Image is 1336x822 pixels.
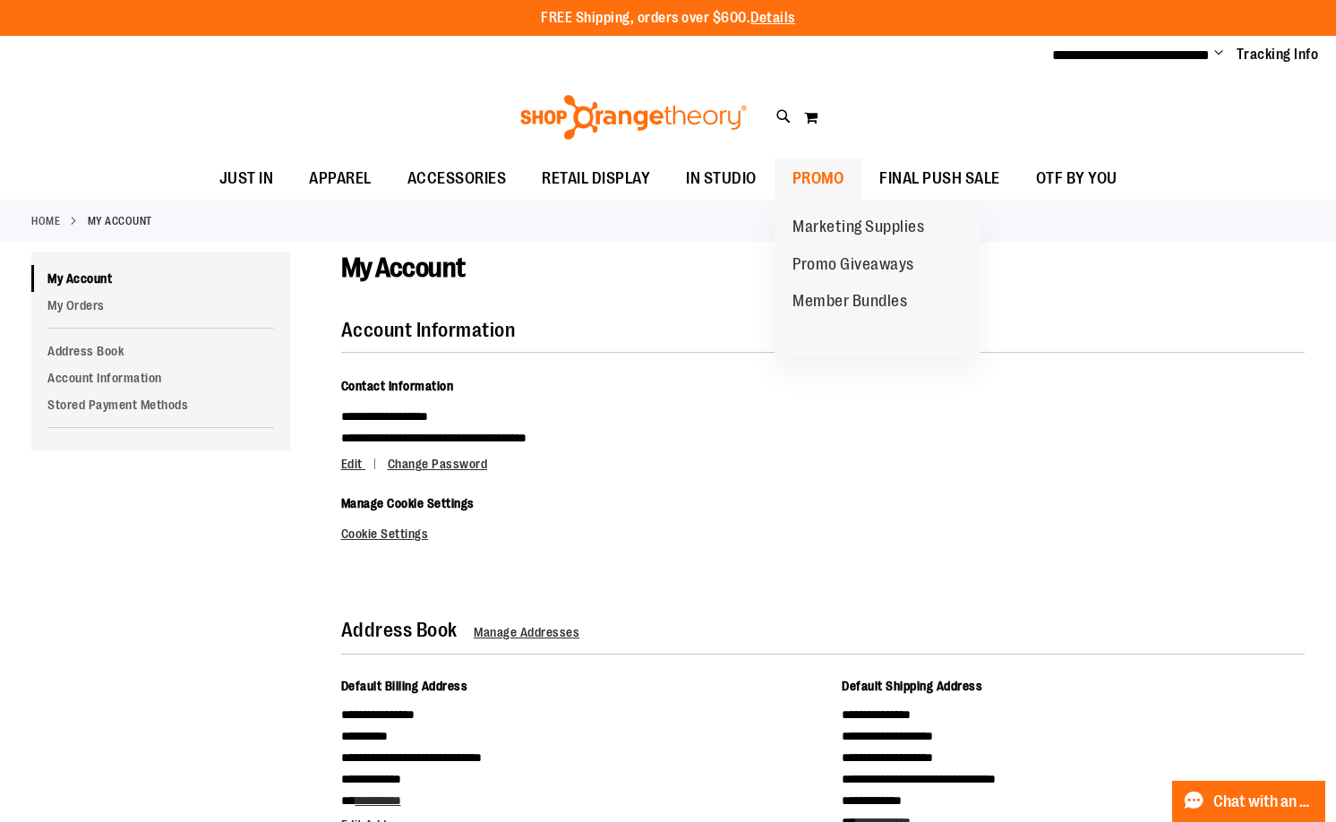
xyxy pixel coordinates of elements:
a: APPAREL [291,158,390,200]
strong: Account Information [341,319,516,341]
a: JUST IN [201,158,292,200]
span: Member Bundles [792,292,907,314]
span: JUST IN [219,158,274,199]
span: APPAREL [309,158,372,199]
a: Edit [341,457,385,471]
span: Edit [341,457,363,471]
a: Account Information [31,364,290,391]
a: My Orders [31,292,290,319]
strong: Address Book [341,619,458,641]
span: Default Shipping Address [842,679,982,693]
ul: PROMO [775,200,981,356]
a: Change Password [388,457,488,471]
span: IN STUDIO [686,158,757,199]
button: Account menu [1214,46,1223,64]
a: ACCESSORIES [390,158,525,200]
span: My Account [341,253,466,283]
a: Cookie Settings [341,527,429,541]
span: Promo Giveaways [792,255,914,278]
strong: My Account [88,213,152,229]
a: IN STUDIO [668,158,775,200]
a: RETAIL DISPLAY [524,158,668,200]
img: Shop Orangetheory [518,95,749,140]
a: Stored Payment Methods [31,391,290,418]
a: PROMO [775,158,862,200]
span: Manage Cookie Settings [341,496,475,510]
span: Marketing Supplies [792,218,924,240]
span: PROMO [792,158,844,199]
a: Promo Giveaways [775,246,932,284]
span: RETAIL DISPLAY [542,158,650,199]
span: Chat with an Expert [1213,793,1315,810]
a: My Account [31,265,290,292]
span: ACCESSORIES [407,158,507,199]
a: Home [31,213,60,229]
span: Default Billing Address [341,679,468,693]
a: Manage Addresses [474,625,579,639]
p: FREE Shipping, orders over $600. [541,8,795,29]
a: Tracking Info [1237,45,1319,64]
span: Contact Information [341,379,454,393]
a: OTF BY YOU [1018,158,1135,200]
a: Details [750,10,795,26]
a: Address Book [31,338,290,364]
a: FINAL PUSH SALE [861,158,1018,200]
button: Chat with an Expert [1172,781,1326,822]
a: Member Bundles [775,283,925,321]
span: FINAL PUSH SALE [879,158,1000,199]
a: Marketing Supplies [775,209,942,246]
span: OTF BY YOU [1036,158,1118,199]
